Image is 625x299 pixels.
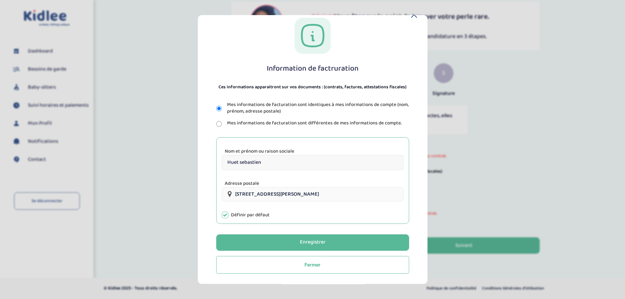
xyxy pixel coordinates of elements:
button: Enregistrer [216,234,409,251]
div: Enregistrer [300,239,325,246]
label: Mes informations de facturation sont différentes de mes informations de compte. [227,120,402,126]
input: Nom et prénom ou raison sociale [222,155,404,170]
h1: Information de factruration [267,64,359,73]
label: Nom et prénom ou raison sociale [222,146,297,157]
button: Fermer [216,256,409,274]
input: Adresse postale [222,187,404,202]
label: Adresse postale [222,179,262,189]
label: Définir par défaut [231,212,270,218]
p: Ces informations apparaitront sur vos documents : (contrats, factures, attestations fiscales) [219,83,406,91]
label: Mes informations de facturation sont identiques à mes informations de compte (nom, prénom, adress... [227,101,409,115]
